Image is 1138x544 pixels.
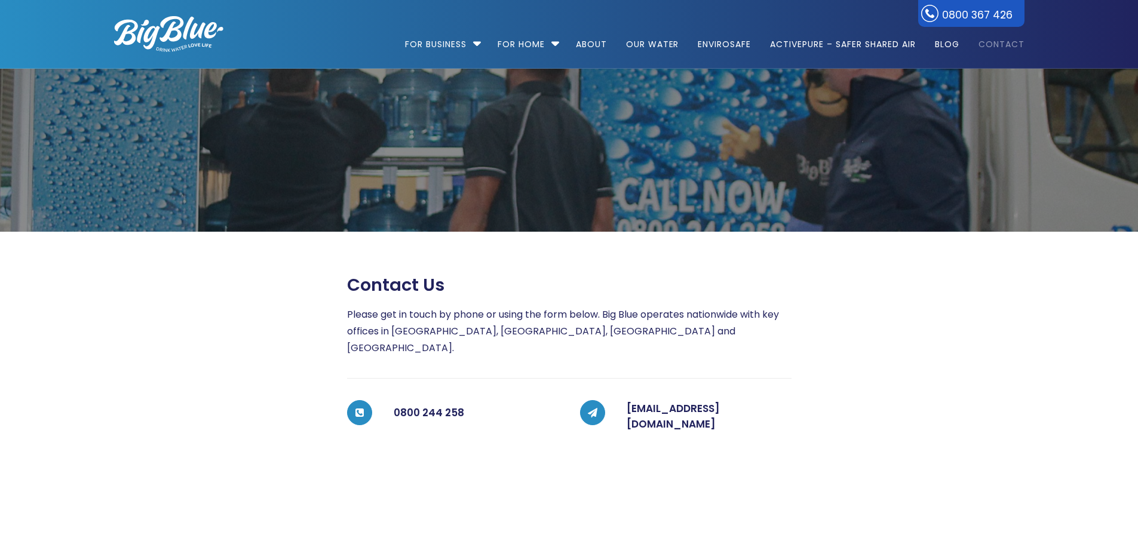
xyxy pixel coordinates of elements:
[114,16,223,52] img: logo
[347,306,792,356] p: Please get in touch by phone or using the form below. Big Blue operates nationwide with key offic...
[394,401,559,425] h5: 0800 244 258
[627,401,720,431] a: [EMAIL_ADDRESS][DOMAIN_NAME]
[347,454,792,544] iframe: Web Forms
[347,275,444,296] span: Contact us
